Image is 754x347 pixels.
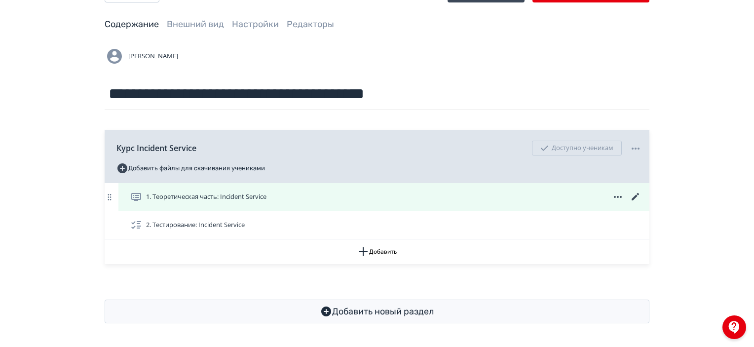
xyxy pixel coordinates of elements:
div: 1. Теоретическая часть: Incident Service [105,183,649,211]
a: Внешний вид [167,19,224,30]
span: 1. Теоретическая часть: Incident Service [146,192,266,202]
div: 2. Тестирование: Incident Service [105,211,649,239]
a: Редакторы [287,19,334,30]
button: Добавить файлы для скачивания учениками [116,160,265,176]
button: Добавить новый раздел [105,300,649,323]
a: Содержание [105,19,159,30]
div: Доступно ученикам [532,141,622,155]
button: Добавить [105,239,649,264]
a: Настройки [232,19,279,30]
span: [PERSON_NAME] [128,51,178,61]
span: 2. Тестирование: Incident Service [146,220,245,230]
span: Курс Incident Service [116,142,196,154]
